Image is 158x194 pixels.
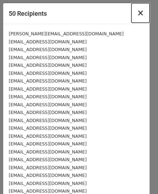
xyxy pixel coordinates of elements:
h5: 50 Recipients [9,9,47,18]
small: [EMAIL_ADDRESS][DOMAIN_NAME] [9,188,87,194]
span: × [137,8,144,18]
small: [EMAIL_ADDRESS][DOMAIN_NAME] [9,78,87,84]
small: [EMAIL_ADDRESS][DOMAIN_NAME] [9,63,87,68]
small: [EMAIL_ADDRESS][DOMAIN_NAME] [9,157,87,162]
small: [EMAIL_ADDRESS][DOMAIN_NAME] [9,71,87,76]
small: [EMAIL_ADDRESS][DOMAIN_NAME] [9,181,87,186]
small: [EMAIL_ADDRESS][DOMAIN_NAME] [9,118,87,123]
small: [EMAIL_ADDRESS][DOMAIN_NAME] [9,173,87,178]
small: [EMAIL_ADDRESS][DOMAIN_NAME] [9,55,87,60]
small: [EMAIL_ADDRESS][DOMAIN_NAME] [9,94,87,99]
small: [EMAIL_ADDRESS][DOMAIN_NAME] [9,149,87,155]
small: [EMAIL_ADDRESS][DOMAIN_NAME] [9,134,87,139]
small: [EMAIL_ADDRESS][DOMAIN_NAME] [9,39,87,44]
div: Csevegés widget [123,160,158,194]
small: [PERSON_NAME][EMAIL_ADDRESS][DOMAIN_NAME] [9,31,124,36]
small: [EMAIL_ADDRESS][DOMAIN_NAME] [9,165,87,170]
button: Close [131,3,150,23]
small: [EMAIL_ADDRESS][DOMAIN_NAME] [9,141,87,146]
small: [EMAIL_ADDRESS][DOMAIN_NAME] [9,110,87,115]
small: [EMAIL_ADDRESS][DOMAIN_NAME] [9,102,87,107]
small: [EMAIL_ADDRESS][DOMAIN_NAME] [9,47,87,52]
small: [EMAIL_ADDRESS][DOMAIN_NAME] [9,125,87,131]
iframe: Chat Widget [123,160,158,194]
small: [EMAIL_ADDRESS][DOMAIN_NAME] [9,86,87,92]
